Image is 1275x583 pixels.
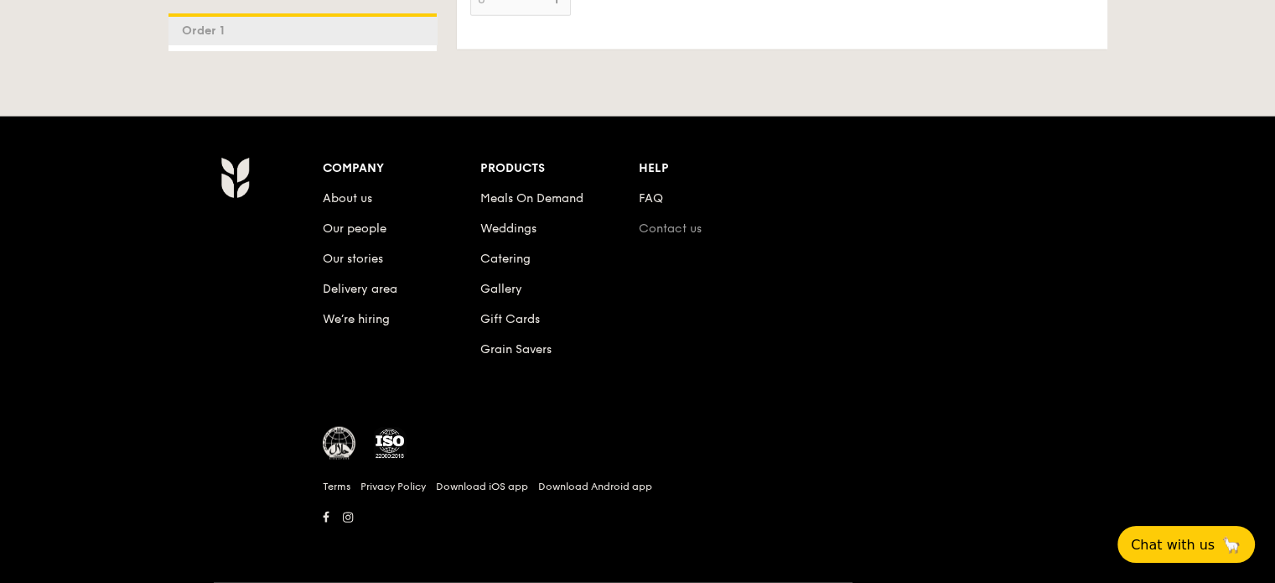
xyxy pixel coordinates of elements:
a: Gift Cards [480,312,540,326]
button: Chat with us🦙 [1117,526,1255,563]
a: Delivery area [323,282,397,296]
div: Help [639,157,797,180]
a: Terms [323,480,350,493]
a: FAQ [639,191,663,206]
a: Download iOS app [436,480,528,493]
img: ISO Certified [373,427,407,461]
a: Contact us [639,221,702,236]
a: Privacy Policy [360,480,426,493]
a: Weddings [480,221,536,236]
div: Company [323,157,481,180]
a: We’re hiring [323,312,390,326]
a: Our people [323,221,386,236]
img: MUIS Halal Certified [323,427,356,461]
a: Grain Savers [480,342,552,357]
a: About us [323,191,372,206]
a: Meals On Demand [480,191,583,206]
a: Catering [480,252,531,266]
a: Our stories [323,252,383,266]
span: 🦙 [1221,535,1241,554]
a: Download Android app [538,480,652,493]
span: Order 1 [182,23,231,38]
div: Products [480,157,639,180]
span: Chat with us [1131,537,1215,553]
img: AYc88T3wAAAABJRU5ErkJggg== [220,157,250,199]
a: Gallery [480,282,522,296]
h6: Revision [155,529,1121,543]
